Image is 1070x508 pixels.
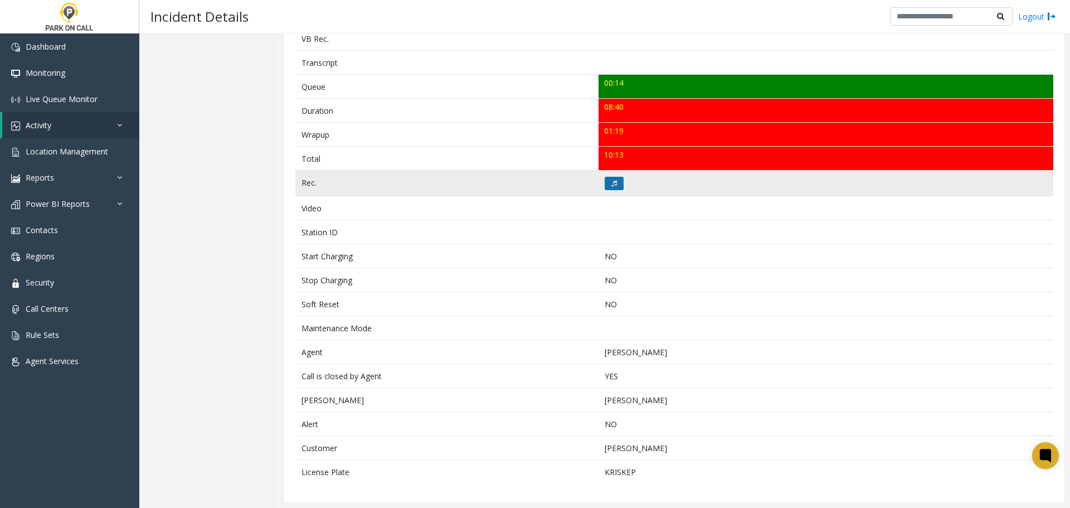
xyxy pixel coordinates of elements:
td: Video [295,196,599,220]
h3: Incident Details [145,3,254,30]
span: Regions [26,251,55,262]
td: Transcript [295,51,599,75]
td: 01:19 [599,123,1053,147]
td: 10:13 [599,147,1053,171]
a: Logout [1018,11,1056,22]
span: Live Queue Monitor [26,94,98,104]
img: 'icon' [11,174,20,183]
td: KRISKEP [599,460,1053,484]
img: 'icon' [11,253,20,262]
td: Duration [295,99,599,123]
img: 'icon' [11,95,20,104]
span: Monitoring [26,67,65,78]
td: License Plate [295,460,599,484]
td: NO [599,412,1053,436]
img: 'icon' [11,357,20,366]
td: Queue [295,75,599,99]
td: Customer [295,436,599,460]
img: 'icon' [11,69,20,78]
span: Reports [26,172,54,183]
span: Call Centers [26,303,69,314]
td: Call is closed by Agent [295,364,599,388]
p: NO [605,274,1048,286]
td: VB Rec. [295,27,599,51]
td: Station ID [295,220,599,244]
img: 'icon' [11,122,20,130]
td: Total [295,147,599,171]
p: YES [605,370,1048,382]
img: 'icon' [11,226,20,235]
td: [PERSON_NAME] [599,388,1053,412]
span: Contacts [26,225,58,235]
img: logout [1047,11,1056,22]
img: 'icon' [11,305,20,314]
img: 'icon' [11,148,20,157]
td: 00:14 [599,75,1053,99]
td: Start Charging [295,244,599,268]
img: 'icon' [11,43,20,52]
span: Power BI Reports [26,199,90,209]
span: Rule Sets [26,330,59,340]
td: Rec. [295,171,599,196]
td: Alert [295,412,599,436]
td: [PERSON_NAME] [599,436,1053,460]
p: NO [605,250,1048,262]
img: 'icon' [11,279,20,288]
a: Activity [2,112,139,138]
span: Agent Services [26,356,79,366]
td: [PERSON_NAME] [295,388,599,412]
p: NO [605,298,1048,310]
td: Soft Reset [295,292,599,316]
img: 'icon' [11,331,20,340]
span: Location Management [26,146,108,157]
td: 08:40 [599,99,1053,123]
td: Wrapup [295,123,599,147]
span: Dashboard [26,41,66,52]
td: Stop Charging [295,268,599,292]
td: [PERSON_NAME] [599,340,1053,364]
td: Agent [295,340,599,364]
td: Maintenance Mode [295,316,599,340]
span: Security [26,277,54,288]
img: 'icon' [11,200,20,209]
span: Activity [26,120,51,130]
